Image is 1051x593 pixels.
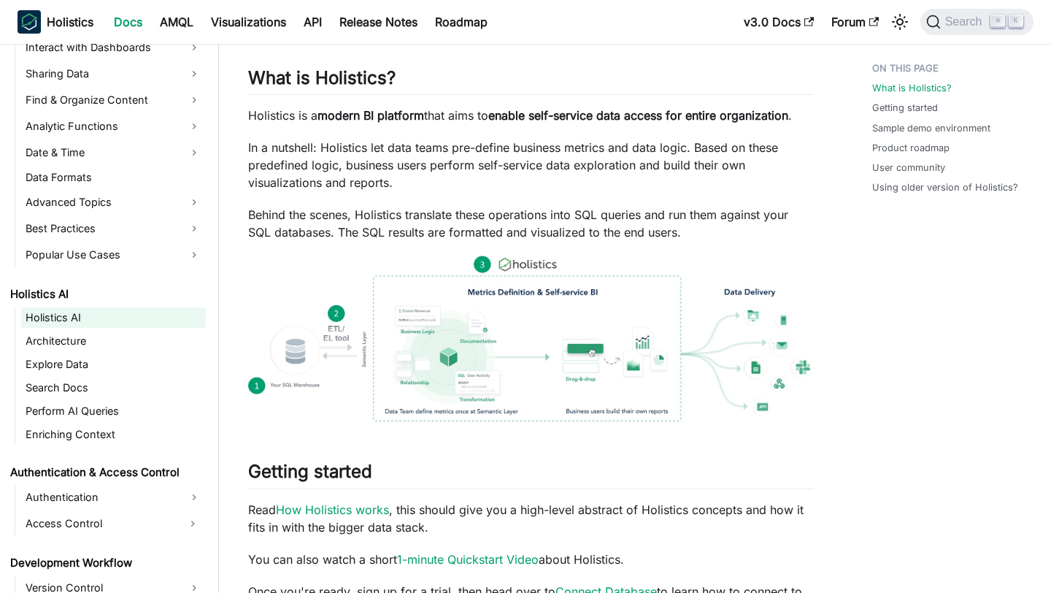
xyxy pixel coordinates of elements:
[872,141,950,155] a: Product roadmap
[248,501,814,536] p: Read , this should give you a high-level abstract of Holistics concepts and how it fits in with t...
[735,10,823,34] a: v3.0 Docs
[105,10,151,34] a: Docs
[21,401,206,421] a: Perform AI Queries
[21,378,206,398] a: Search Docs
[920,9,1033,35] button: Search (Command+K)
[248,67,814,95] h2: What is Holistics?
[823,10,888,34] a: Forum
[248,551,814,568] p: You can also watch a short about Holistics.
[317,108,424,123] strong: modern BI platform
[1009,15,1023,28] kbd: K
[21,88,206,112] a: Find & Organize Content
[990,15,1005,28] kbd: ⌘
[21,36,206,59] a: Interact with Dashboards
[6,284,206,305] a: Holistics AI
[21,424,206,445] a: Enriching Context
[18,10,41,34] img: Holistics
[295,10,331,34] a: API
[248,107,814,124] p: Holistics is a that aims to .
[872,180,1018,194] a: Using older version of Holistics?
[21,307,206,328] a: Holistics AI
[21,141,206,164] a: Date & Time
[6,553,206,573] a: Development Workflow
[872,101,938,115] a: Getting started
[202,10,295,34] a: Visualizations
[6,462,206,483] a: Authentication & Access Control
[21,512,180,535] a: Access Control
[397,552,539,567] a: 1-minute Quickstart Video
[21,62,206,85] a: Sharing Data
[21,486,206,509] a: Authentication
[180,512,206,535] button: Expand sidebar category 'Access Control'
[276,502,389,517] a: How Holistics works
[331,10,426,34] a: Release Notes
[248,139,814,191] p: In a nutshell: Holistics let data teams pre-define business metrics and data logic. Based on thes...
[872,161,945,175] a: User community
[21,243,206,267] a: Popular Use Cases
[941,15,991,28] span: Search
[151,10,202,34] a: AMQL
[18,10,93,34] a: HolisticsHolistics
[872,121,990,135] a: Sample demo environment
[888,10,912,34] button: Switch between dark and light mode (currently light mode)
[21,354,206,375] a: Explore Data
[248,256,814,421] img: How Holistics fits in your Data Stack
[21,115,206,138] a: Analytic Functions
[488,108,788,123] strong: enable self-service data access for entire organization
[21,331,206,351] a: Architecture
[426,10,496,34] a: Roadmap
[248,461,814,489] h2: Getting started
[21,217,206,240] a: Best Practices
[21,191,206,214] a: Advanced Topics
[21,167,206,188] a: Data Formats
[248,206,814,241] p: Behind the scenes, Holistics translate these operations into SQL queries and run them against you...
[47,13,93,31] b: Holistics
[872,81,952,95] a: What is Holistics?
